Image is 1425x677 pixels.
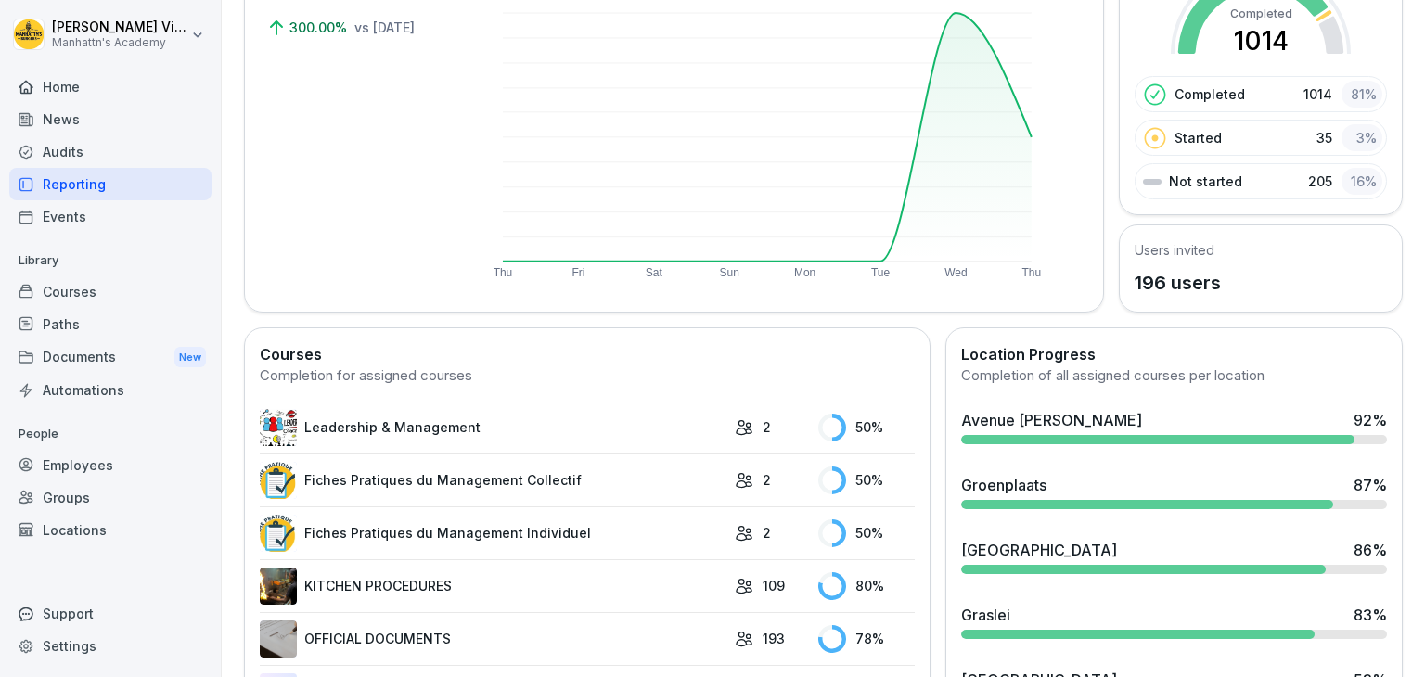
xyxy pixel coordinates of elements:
[260,515,297,552] img: gy0icjias71v1kyou55ykve2.png
[9,597,212,630] div: Support
[763,629,785,648] p: 193
[954,402,1394,452] a: Avenue [PERSON_NAME]92%
[1135,240,1221,260] h5: Users invited
[961,539,1117,561] div: [GEOGRAPHIC_DATA]
[260,620,297,658] img: ejac0nauwq8k5t72z492sf9q.png
[794,266,815,279] text: Mon
[9,340,212,375] a: DocumentsNew
[9,449,212,481] a: Employees
[1342,124,1382,151] div: 3 %
[9,275,212,308] a: Courses
[961,409,1142,431] div: Avenue [PERSON_NAME]
[646,266,663,279] text: Sat
[763,576,785,595] p: 109
[1303,84,1332,104] p: 1014
[260,462,725,499] a: Fiches Pratiques du Management Collectif
[9,70,212,103] a: Home
[9,135,212,168] a: Audits
[174,347,206,368] div: New
[260,568,725,605] a: KITCHEN PROCEDURES
[818,466,915,494] div: 50 %
[961,343,1387,365] h2: Location Progress
[260,620,725,658] a: OFFICIAL DOCUMENTS
[260,515,725,552] a: Fiches Pratiques du Management Individuel
[260,409,725,446] a: Leadership & Management
[720,266,739,279] text: Sun
[9,308,212,340] a: Paths
[1175,84,1245,104] p: Completed
[1022,266,1042,279] text: Thu
[260,365,915,387] div: Completion for assigned courses
[9,168,212,200] a: Reporting
[1354,539,1387,561] div: 86 %
[260,409,297,446] img: m5os3g31qv4yrwr27cnhnia0.png
[763,470,771,490] p: 2
[954,531,1394,581] a: [GEOGRAPHIC_DATA]86%
[961,365,1387,387] div: Completion of all assigned courses per location
[9,200,212,233] a: Events
[9,419,212,449] p: People
[1175,128,1222,147] p: Started
[954,596,1394,646] a: Graslei83%
[289,18,351,37] p: 300.00%
[763,417,771,437] p: 2
[9,481,212,514] a: Groups
[818,414,915,441] div: 50 %
[954,466,1394,517] a: Groenplaats87%
[1354,409,1387,431] div: 92 %
[494,266,513,279] text: Thu
[9,340,212,375] div: Documents
[961,474,1046,496] div: Groenplaats
[1316,128,1332,147] p: 35
[9,103,212,135] a: News
[945,266,968,279] text: Wed
[1342,168,1382,195] div: 16 %
[1169,172,1242,191] p: Not started
[1342,81,1382,108] div: 81 %
[818,519,915,547] div: 50 %
[354,18,415,37] p: vs [DATE]
[52,36,187,49] p: Manhattn's Academy
[52,19,187,35] p: [PERSON_NAME] Vierse
[1354,474,1387,496] div: 87 %
[9,374,212,406] a: Automations
[572,266,585,279] text: Fri
[9,246,212,275] p: Library
[763,523,771,543] p: 2
[1354,604,1387,626] div: 83 %
[818,625,915,653] div: 78 %
[260,568,297,605] img: cg5lo66e1g15nr59ub5pszec.png
[260,343,915,365] h2: Courses
[871,266,891,279] text: Tue
[818,572,915,600] div: 80 %
[1308,172,1332,191] p: 205
[961,604,1010,626] div: Graslei
[9,514,212,546] a: Locations
[1135,269,1221,297] p: 196 users
[9,630,212,662] a: Settings
[260,462,297,499] img: itrinmqjitsgumr2qpfbq6g6.png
